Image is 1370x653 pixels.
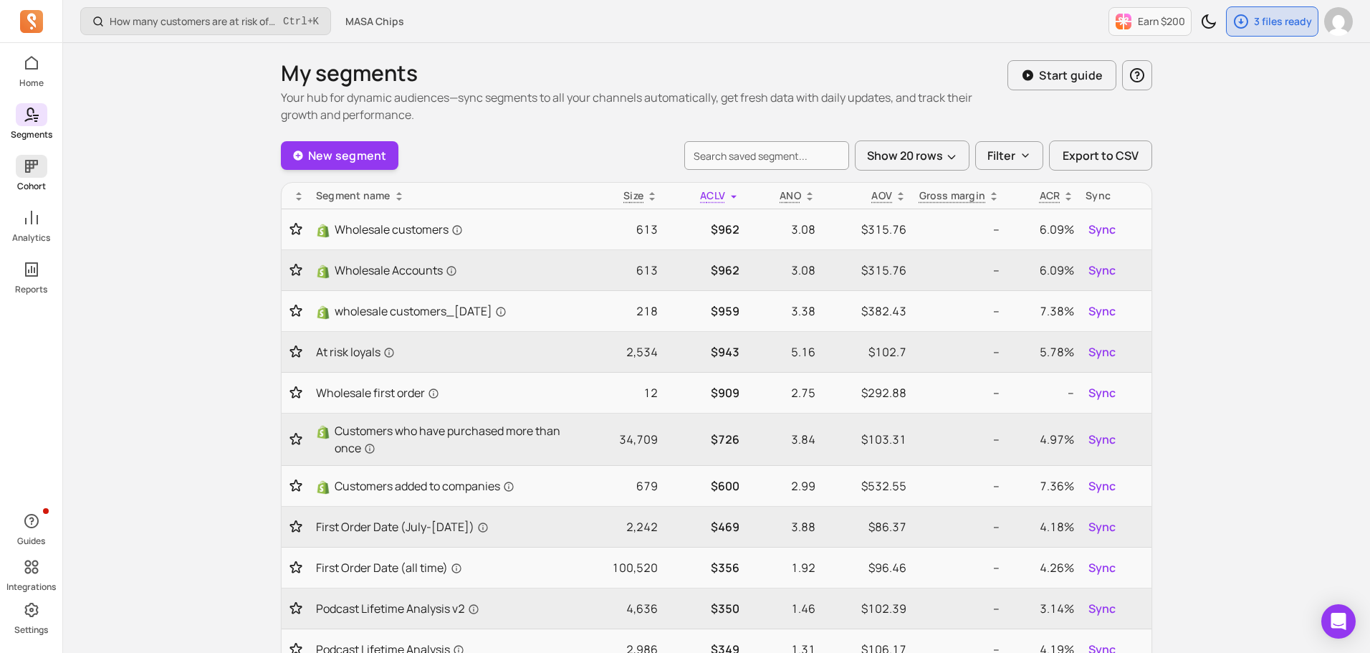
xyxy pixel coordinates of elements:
p: $469 [669,518,739,535]
p: -- [1011,384,1074,401]
span: Podcast Lifetime Analysis v2 [316,600,479,617]
p: $382.43 [827,302,906,320]
p: 3.14% [1011,600,1074,617]
p: 613 [577,221,658,238]
p: 3.08 [751,262,815,279]
span: Customers who have purchased more than once [335,422,565,457]
p: AOV [871,189,892,203]
p: -- [918,343,1000,361]
p: $102.39 [827,600,906,617]
span: Sync [1088,343,1116,361]
button: Earn $200 [1108,7,1192,36]
p: 4.97% [1011,431,1074,448]
p: 3.88 [751,518,815,535]
h1: My segments [281,60,1007,86]
button: Toggle favorite [287,263,305,277]
p: 3.08 [751,221,815,238]
input: search [684,141,849,170]
button: Sync [1086,218,1118,241]
p: $959 [669,302,739,320]
span: Sync [1088,600,1116,617]
button: Toggle favorite [287,520,305,534]
p: $103.31 [827,431,906,448]
p: ACR [1040,189,1060,203]
button: Toggle favorite [287,601,305,616]
p: -- [918,477,1000,495]
button: How many customers are at risk of churning?Ctrl+K [80,7,331,35]
img: Shopify [316,305,330,320]
p: 1.92 [751,559,815,576]
p: $356 [669,559,739,576]
p: $726 [669,431,739,448]
p: $532.55 [827,477,906,495]
p: $600 [669,477,739,495]
img: Shopify [316,425,330,439]
p: -- [918,600,1000,617]
p: -- [918,559,1000,576]
p: 6.09% [1011,262,1074,279]
p: -- [918,518,1000,535]
span: Sync [1088,262,1116,279]
p: -- [918,262,1000,279]
p: $943 [669,343,739,361]
p: Filter [987,147,1015,164]
p: $350 [669,600,739,617]
span: Export to CSV [1063,147,1139,164]
p: 2.99 [751,477,815,495]
span: Sync [1088,518,1116,535]
a: Podcast Lifetime Analysis v2 [316,600,565,617]
button: Start guide [1007,60,1116,90]
span: Sync [1088,559,1116,576]
a: First Order Date (July-[DATE]) [316,518,565,535]
div: Sync [1086,189,1146,203]
a: ShopifyWholesale Accounts [316,262,565,279]
p: 12 [577,384,658,401]
span: ANO [780,189,801,202]
p: 2,534 [577,343,658,361]
button: Toggle favorite [287,386,305,400]
p: 1.46 [751,600,815,617]
span: Sync [1088,477,1116,495]
span: ACLV [700,189,725,202]
kbd: K [313,16,319,27]
span: Sync [1088,302,1116,320]
span: Wholesale first order [316,384,439,401]
img: Shopify [316,480,330,495]
span: Size [623,189,643,202]
p: 4.26% [1011,559,1074,576]
p: $315.76 [827,262,906,279]
a: ShopifyWholesale customers [316,221,565,238]
span: Wholesale customers [335,221,463,238]
span: + [283,14,319,29]
a: Wholesale first order [316,384,565,401]
p: Your hub for dynamic audiences—sync segments to all your channels automatically, get fresh data w... [281,89,1007,123]
p: Gross margin [919,189,986,203]
a: First Order Date (all time) [316,559,565,576]
p: 3 files ready [1254,14,1312,29]
button: Sync [1086,597,1118,620]
button: Show 20 rows [855,140,969,171]
span: Customers added to companies [335,477,514,495]
p: Integrations [6,581,56,593]
img: avatar [1324,7,1353,36]
p: Segments [11,129,52,140]
span: Wholesale Accounts [335,262,457,279]
a: ShopifyCustomers who have purchased more than once [316,422,565,457]
button: Toggle favorite [287,561,305,575]
button: Guides [16,507,47,550]
p: $102.7 [827,343,906,361]
p: 5.16 [751,343,815,361]
p: $86.37 [827,518,906,535]
p: 5.78% [1011,343,1074,361]
span: MASA Chips [345,14,404,29]
p: $962 [669,262,739,279]
button: Sync [1086,428,1118,451]
button: Export to CSV [1049,140,1152,171]
p: 4,636 [577,600,658,617]
p: 2.75 [751,384,815,401]
p: 218 [577,302,658,320]
p: -- [918,384,1000,401]
div: Segment name [316,189,565,203]
p: -- [918,431,1000,448]
a: ShopifyCustomers added to companies [316,477,565,495]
